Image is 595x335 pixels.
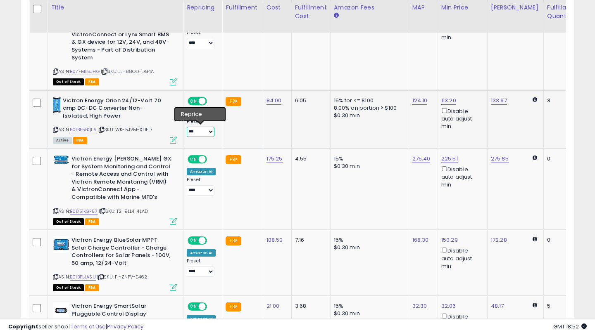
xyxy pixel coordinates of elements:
[187,3,219,12] div: Repricing
[206,237,219,244] span: OFF
[97,274,147,280] span: | SKU: FI-ZNPV-E462
[547,236,573,244] div: 0
[8,323,143,331] div: seller snap | |
[53,97,177,143] div: ASIN:
[491,155,509,163] a: 275.85
[188,303,199,310] span: ON
[412,3,434,12] div: MAP
[295,302,324,310] div: 3.68
[334,302,402,310] div: 15%
[73,137,87,144] span: FBA
[206,97,219,104] span: OFF
[8,323,38,330] strong: Copyright
[71,302,172,320] b: Victron Energy SmartSolar Pluggable Control Display
[226,302,241,311] small: FBA
[491,302,504,310] a: 48.17
[53,236,69,253] img: 41SWRTP+gjL._SL40_.jpg
[334,310,402,317] div: $0.30 min
[267,236,283,244] a: 108.50
[547,155,573,163] div: 0
[547,3,576,21] div: Fulfillable Quantity
[334,3,405,12] div: Amazon Fees
[99,208,148,215] span: | SKU: T2-9LL4-4LAD
[71,155,172,203] b: Victron Energy [PERSON_NAME] GX for System Monitoring and Control - Remote Access and Control wit...
[334,112,402,119] div: $0.30 min
[70,208,98,215] a: B0851KGF57
[295,97,324,104] div: 6.05
[334,12,339,19] small: Amazon Fees.
[295,155,324,163] div: 4.55
[101,68,154,75] span: | SKU: JJ-88OD-D84A
[107,323,143,330] a: Privacy Policy
[53,155,69,164] img: 41FxN26QsAL._SL40_.jpg
[187,249,216,257] div: Amazon AI
[547,302,573,310] div: 5
[53,284,84,291] span: All listings that are currently out of stock and unavailable for purchase on Amazon
[334,97,402,104] div: 15% for <= $100
[295,3,327,21] div: Fulfillment Cost
[53,218,84,225] span: All listings that are currently out of stock and unavailable for purchase on Amazon
[226,3,259,12] div: Fulfillment
[267,155,283,163] a: 175.25
[267,3,288,12] div: Cost
[226,97,241,106] small: FBA
[70,126,96,133] a: B01BF5BQLA
[334,155,402,163] div: 15%
[53,78,84,85] span: All listings that are currently out of stock and unavailable for purchase on Amazon
[188,237,199,244] span: ON
[412,155,431,163] a: 275.40
[187,258,216,277] div: Preset:
[547,97,573,104] div: 3
[206,303,219,310] span: OFF
[53,155,177,224] div: ASIN:
[267,302,280,310] a: 21.00
[85,218,99,225] span: FBA
[98,126,152,133] span: | SKU: WK-5JVM-XDFD
[187,168,216,175] div: Amazon AI
[441,302,456,310] a: 32.06
[491,3,540,12] div: [PERSON_NAME]
[334,244,402,251] div: $0.30 min
[412,97,428,105] a: 124.10
[53,137,72,144] span: All listings currently available for purchase on Amazon
[491,236,507,244] a: 172.28
[71,323,106,330] a: Terms of Use
[441,165,481,189] div: Disable auto adjust min
[85,284,99,291] span: FBA
[70,68,100,75] a: B07FML8JHG
[53,8,177,85] div: ASIN:
[334,104,402,112] div: 8.00% on portion > $100
[441,97,456,105] a: 113.20
[295,236,324,244] div: 7.16
[187,177,216,196] div: Preset:
[334,236,402,244] div: 15%
[441,3,484,12] div: Min Price
[441,155,458,163] a: 225.51
[85,78,99,85] span: FBA
[188,156,199,163] span: ON
[187,110,216,117] div: Amazon AI
[63,97,163,122] b: Victron Energy Orion 24/12-Volt 70 amp DC-DC Converter Non-Isolated, High Power
[334,163,402,170] div: $0.30 min
[187,119,216,137] div: Preset:
[187,30,216,48] div: Preset:
[441,106,481,130] div: Disable auto adjust min
[53,97,61,113] img: 41+XdMB6MCL._SL40_.jpg
[206,156,219,163] span: OFF
[70,274,96,281] a: B01BPLJASU
[53,236,177,290] div: ASIN:
[412,302,427,310] a: 32.30
[412,236,429,244] a: 168.30
[441,246,481,270] div: Disable auto adjust min
[441,236,458,244] a: 150.29
[267,97,282,105] a: 84.00
[51,3,180,12] div: Title
[71,236,172,269] b: Victron Energy BlueSolar MPPT Solar Charge Controller - Charge Controllers for Solar Panels - 100...
[226,236,241,245] small: FBA
[226,155,241,164] small: FBA
[53,302,69,319] img: 31i1qf6YF9L._SL40_.jpg
[188,97,199,104] span: ON
[553,323,587,330] span: 2025-08-16 18:52 GMT
[491,97,507,105] a: 133.97
[71,8,172,64] b: Victron Energy Lynx Distributor - Modular M8 DC Bus Bar with 4 Fuses - Fuse Monitoring via Victro...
